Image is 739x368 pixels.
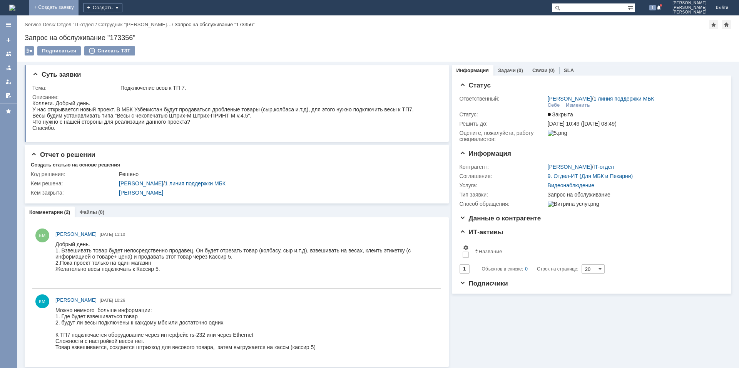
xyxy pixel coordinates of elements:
[9,5,15,11] a: Перейти на домашнюю страницу
[98,22,175,27] div: /
[460,192,546,198] div: Тип заявки:
[722,20,731,29] div: Сделать домашней страницей
[460,280,508,287] span: Подписчики
[119,171,437,177] div: Решено
[548,121,617,127] span: [DATE] 10:49 ([DATE] 08:49)
[548,96,592,102] a: [PERSON_NAME]
[460,150,511,157] span: Информация
[57,22,98,27] div: /
[460,121,546,127] div: Решить до:
[55,297,97,303] span: [PERSON_NAME]
[460,82,491,89] span: Статус
[115,298,125,302] span: 10:26
[479,249,502,254] div: Название
[548,96,654,102] div: /
[98,22,172,27] a: Сотрудник "[PERSON_NAME]…
[165,180,226,187] a: 1 линия поддержки МБК
[55,296,97,304] a: [PERSON_NAME]
[532,67,547,73] a: Связи
[460,164,546,170] div: Контрагент:
[2,89,15,102] a: Мои согласования
[548,102,560,108] div: Себе
[32,85,119,91] div: Тема:
[120,85,437,91] div: Подключение всов к ТП 7.
[83,3,122,12] div: Создать
[119,180,437,187] div: /
[55,231,97,237] span: [PERSON_NAME]
[548,164,614,170] div: /
[32,94,438,100] div: Описание:
[498,67,516,73] a: Задачи
[57,22,95,27] a: Отдел "IT-отдел"
[98,209,104,215] div: (0)
[31,171,117,177] div: Код решения:
[548,173,633,179] a: 9. Отдел-ИТ (Для МБК и Пекарни)
[460,229,503,236] span: ИТ-активы
[548,111,573,118] span: Закрыта
[25,22,54,27] a: Service Desk
[31,162,120,168] div: Создать статью на основе решения
[482,266,523,272] span: Объектов в списке:
[548,201,599,207] img: Витрина услуг.png
[79,209,97,215] a: Файлы
[2,62,15,74] a: Заявки в моей ответственности
[175,22,255,27] div: Запрос на обслуживание "173356"
[456,67,489,73] a: Информация
[119,180,163,187] a: [PERSON_NAME]
[548,182,594,188] a: Видеонаблюдение
[566,102,590,108] div: Изменить
[2,34,15,46] a: Создать заявку
[672,5,707,10] span: [PERSON_NAME]
[472,242,717,261] th: Название
[32,71,81,78] span: Суть заявки
[64,209,70,215] div: (2)
[564,67,574,73] a: SLA
[649,5,656,10] span: 1
[55,230,97,238] a: [PERSON_NAME]
[100,298,113,302] span: [DATE]
[2,76,15,88] a: Мои заявки
[594,96,654,102] a: 1 линия поддержки МБК
[460,96,546,102] div: Ответственный:
[100,232,113,237] span: [DATE]
[548,164,592,170] a: [PERSON_NAME]
[31,151,95,158] span: Отчет о решении
[460,215,541,222] span: Данные о контрагенте
[25,46,34,55] div: Работа с массовостью
[460,111,546,118] div: Статус:
[31,190,117,196] div: Кем закрыта:
[115,232,125,237] span: 11:10
[460,173,546,179] div: Соглашение:
[709,20,718,29] div: Добавить в избранное
[29,209,63,215] a: Комментарии
[672,1,707,5] span: [PERSON_NAME]
[517,67,523,73] div: (0)
[525,264,528,274] div: 0
[2,48,15,60] a: Заявки на командах
[594,164,614,170] a: IT-отдел
[9,5,15,11] img: logo
[119,190,163,196] a: [PERSON_NAME]
[460,182,546,188] div: Услуга:
[672,10,707,15] span: [PERSON_NAME]
[25,22,57,27] div: /
[25,34,731,42] div: Запрос на обслуживание "173356"
[548,67,555,73] div: (0)
[460,201,546,207] div: Способ обращения:
[463,245,469,251] span: Настройки
[548,192,720,198] div: Запрос на обслуживание
[548,130,567,136] img: 5.png
[59,12,75,18] span: + цена
[31,180,117,187] div: Кем решена:
[460,130,546,142] div: Oцените, пожалуйста, работу специалистов:
[627,3,635,11] span: Расширенный поиск
[482,264,578,274] i: Строк на странице:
